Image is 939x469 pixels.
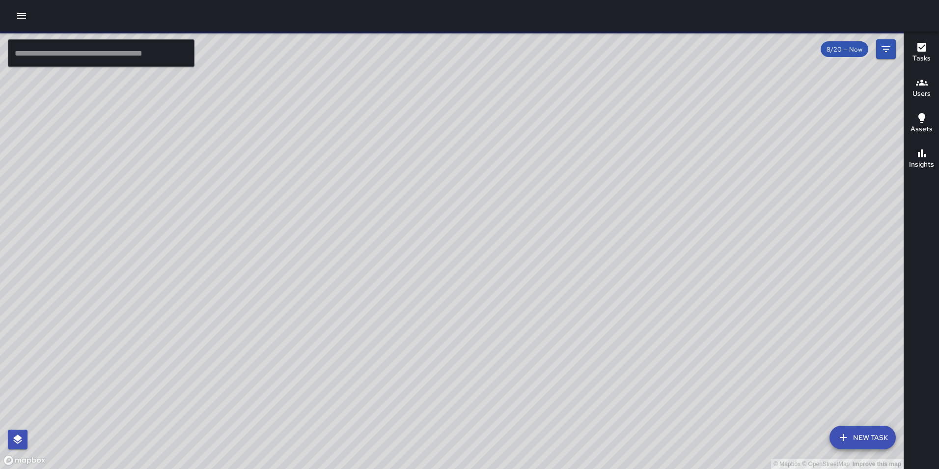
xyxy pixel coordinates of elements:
button: Insights [904,142,939,177]
h6: Assets [911,124,933,135]
h6: Insights [909,159,934,170]
button: Users [904,71,939,106]
button: Tasks [904,35,939,71]
h6: Tasks [912,53,931,64]
span: 8/20 — Now [821,45,868,54]
button: Assets [904,106,939,142]
button: New Task [829,426,896,449]
h6: Users [912,88,931,99]
button: Filters [876,39,896,59]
